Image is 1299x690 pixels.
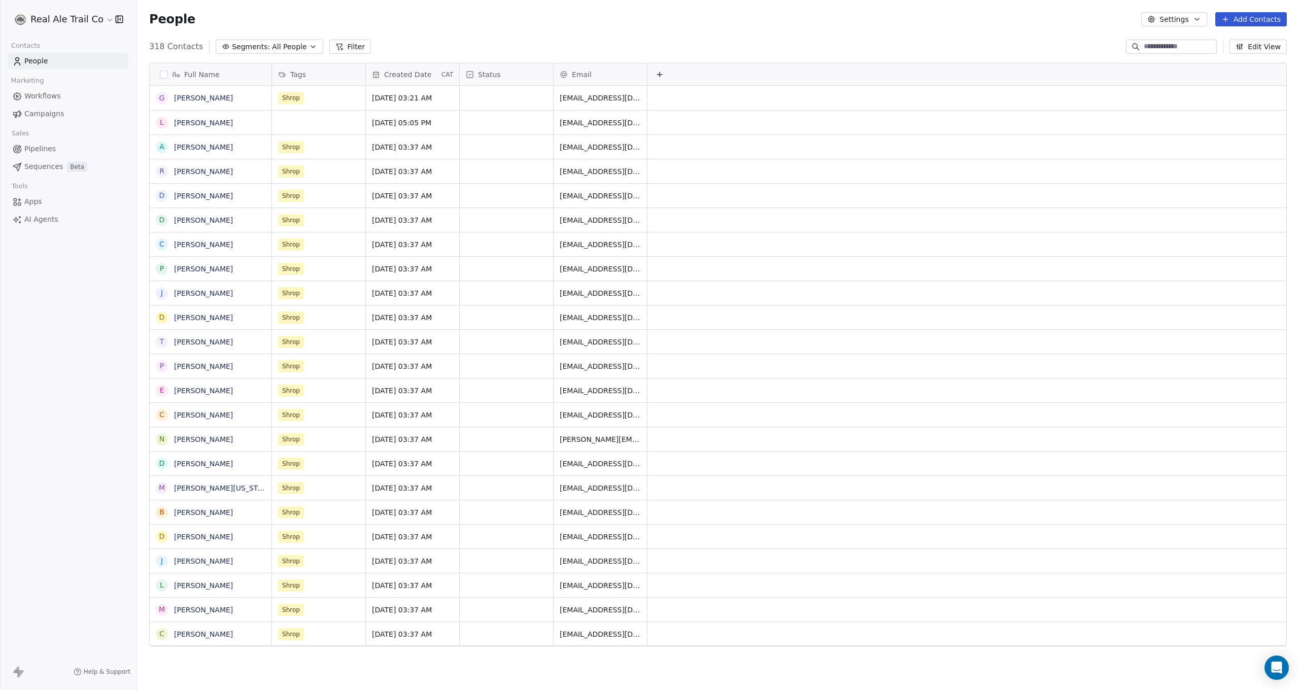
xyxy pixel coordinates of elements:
[67,162,87,172] span: Beta
[372,410,453,420] span: [DATE] 03:37 AM
[174,119,233,127] a: [PERSON_NAME]
[174,143,233,151] a: [PERSON_NAME]
[174,240,233,249] a: [PERSON_NAME]
[372,434,453,444] span: [DATE] 03:37 AM
[372,93,453,103] span: [DATE] 03:21 AM
[12,11,108,28] button: Real Ale Trail Co
[554,63,647,85] div: Email
[174,216,233,224] a: [PERSON_NAME]
[232,42,270,52] span: Segments:
[372,507,453,517] span: [DATE] 03:37 AM
[560,434,641,444] span: [PERSON_NAME][EMAIL_ADDRESS][DOMAIN_NAME]
[560,288,641,298] span: [EMAIL_ADDRESS][DOMAIN_NAME]
[84,668,130,676] span: Help & Support
[7,179,32,194] span: Tools
[560,215,641,225] span: [EMAIL_ADDRESS][DOMAIN_NAME]
[159,93,165,103] div: G
[460,63,553,85] div: Status
[272,86,1287,646] div: grid
[366,63,459,85] div: Created DateCAT
[184,70,220,80] span: Full Name
[159,166,164,177] div: R
[24,109,64,119] span: Campaigns
[174,557,233,565] a: [PERSON_NAME]
[174,411,233,419] a: [PERSON_NAME]
[8,88,128,105] a: Workflows
[8,193,128,210] a: Apps
[159,190,165,201] div: D
[1264,655,1289,680] div: Open Intercom Messenger
[174,289,233,297] a: [PERSON_NAME]
[278,458,304,470] span: Shrop
[478,70,501,80] span: Status
[160,117,164,128] div: L
[372,459,453,469] span: [DATE] 03:37 AM
[159,239,164,250] div: C
[174,167,233,176] a: [PERSON_NAME]
[278,214,304,226] span: Shrop
[161,288,163,298] div: J
[560,142,641,152] span: [EMAIL_ADDRESS][DOMAIN_NAME]
[372,556,453,566] span: [DATE] 03:37 AM
[174,581,233,590] a: [PERSON_NAME]
[372,288,453,298] span: [DATE] 03:37 AM
[329,40,371,54] button: Filter
[372,605,453,615] span: [DATE] 03:37 AM
[30,13,104,26] span: Real Ale Trail Co
[1229,40,1287,54] button: Edit View
[7,38,45,53] span: Contacts
[560,118,641,128] span: [EMAIL_ADDRESS][DOMAIN_NAME]
[560,532,641,542] span: [EMAIL_ADDRESS][DOMAIN_NAME]
[372,118,453,128] span: [DATE] 05:05 PM
[159,142,164,152] div: A
[560,239,641,250] span: [EMAIL_ADDRESS][DOMAIN_NAME]
[560,93,641,103] span: [EMAIL_ADDRESS][DOMAIN_NAME]
[159,312,165,323] div: D
[7,73,48,88] span: Marketing
[278,409,304,421] span: Shrop
[278,92,304,104] span: Shrop
[278,579,304,592] span: Shrop
[150,63,271,85] div: Full Name
[278,165,304,178] span: Shrop
[174,265,233,273] a: [PERSON_NAME]
[159,482,165,493] div: M
[372,191,453,201] span: [DATE] 03:37 AM
[14,13,26,25] img: realaletrail-logo.png
[1141,12,1207,26] button: Settings
[24,196,42,207] span: Apps
[159,434,164,444] div: N
[372,239,453,250] span: [DATE] 03:37 AM
[160,580,164,591] div: l
[174,387,233,395] a: [PERSON_NAME]
[174,630,233,638] a: [PERSON_NAME]
[560,580,641,591] span: [EMAIL_ADDRESS][DOMAIN_NAME]
[24,91,61,101] span: Workflows
[278,433,304,445] span: Shrop
[278,531,304,543] span: Shrop
[560,313,641,323] span: [EMAIL_ADDRESS][DOMAIN_NAME]
[278,336,304,348] span: Shrop
[572,70,592,80] span: Email
[290,70,306,80] span: Tags
[24,214,58,225] span: AI Agents
[372,215,453,225] span: [DATE] 03:37 AM
[174,460,233,468] a: [PERSON_NAME]
[149,12,195,27] span: People
[278,385,304,397] span: Shrop
[159,409,164,420] div: c
[560,605,641,615] span: [EMAIL_ADDRESS][DOMAIN_NAME]
[372,166,453,177] span: [DATE] 03:37 AM
[272,42,306,52] span: All People
[560,483,641,493] span: [EMAIL_ADDRESS][DOMAIN_NAME]
[161,556,163,566] div: J
[159,629,164,639] div: C
[159,507,164,517] div: B
[278,555,304,567] span: Shrop
[272,63,365,85] div: Tags
[24,161,63,172] span: Sequences
[372,337,453,347] span: [DATE] 03:37 AM
[174,508,233,516] a: [PERSON_NAME]
[160,361,164,371] div: P
[560,556,641,566] span: [EMAIL_ADDRESS][DOMAIN_NAME]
